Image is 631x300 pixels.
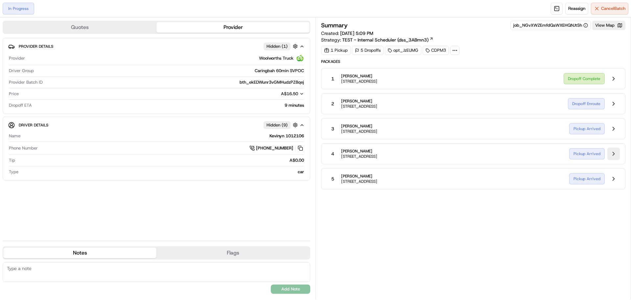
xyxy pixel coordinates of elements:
[321,46,351,55] div: 1 Pickup
[341,123,377,129] span: [PERSON_NAME]
[9,68,34,74] span: Driver Group
[7,96,12,101] div: 📗
[240,79,304,85] span: bth_ekEDWunr3vGMHudzPZ8qej
[255,68,304,74] span: Caringbah 60min SVPOC
[341,73,377,79] span: [PERSON_NAME]
[9,91,19,97] span: Price
[7,63,18,75] img: 1736555255976-a54dd68f-1ca7-489b-9aae-adbdc363a1c4
[331,100,334,107] span: 2
[13,95,50,102] span: Knowledge Base
[296,54,304,62] img: ww.png
[341,79,377,84] span: [STREET_ADDRESS]
[331,176,334,182] span: 5
[321,22,348,28] h3: Summary
[8,120,305,130] button: Driver DetailsHidden (9)
[341,104,377,109] span: [STREET_ADDRESS]
[591,3,628,14] button: CancelBatch
[342,37,433,43] a: TEST - Internal Scheduler (dss_3ABmn3)
[156,22,310,33] button: Provider
[423,46,449,55] div: CDPM3
[267,122,288,128] span: Hidden ( 9 )
[341,174,377,179] span: [PERSON_NAME]
[9,169,18,175] span: Type
[341,179,377,184] span: [STREET_ADDRESS]
[7,26,120,37] p: Welcome 👋
[65,112,80,117] span: Pylon
[22,63,108,69] div: Start new chat
[3,22,156,33] button: Quotes
[592,21,625,30] button: View Map
[321,37,433,43] div: Strategy:
[7,7,20,20] img: Nash
[259,55,293,61] span: Woolworths Truck
[385,46,421,55] div: opt_JzEUMG
[62,95,105,102] span: API Documentation
[246,91,304,97] button: A$16.50
[112,65,120,73] button: Start new chat
[341,129,377,134] span: [STREET_ADDRESS]
[21,169,304,175] div: car
[340,30,373,36] span: [DATE] 5:09 PM
[341,154,377,159] span: [STREET_ADDRESS]
[352,46,384,55] div: 5 Dropoffs
[321,59,625,64] span: Packages
[321,30,373,37] span: Created:
[267,43,288,49] span: Hidden ( 1 )
[4,93,53,105] a: 📗Knowledge Base
[156,248,310,258] button: Flags
[331,125,334,132] span: 3
[9,79,43,85] span: Provider Batch ID
[281,91,298,96] span: A$16.50
[513,22,588,28] button: job_NGvXWZEmfdQsWXEHQNJtSh
[342,37,429,43] span: TEST - Internal Scheduler (dss_3ABmn3)
[35,102,304,108] div: 9 minutes
[331,150,334,157] span: 4
[17,42,108,49] input: Clear
[249,145,304,152] a: [PHONE_NUMBER]
[341,98,377,104] span: [PERSON_NAME]
[9,157,15,163] span: Tip
[341,149,377,154] span: [PERSON_NAME]
[22,69,83,75] div: We're available if you need us!
[53,93,108,105] a: 💻API Documentation
[264,42,299,50] button: Hidden (1)
[23,133,304,139] div: Kevinyn 1012106
[256,145,293,151] span: [PHONE_NUMBER]
[8,41,305,52] button: Provider DetailsHidden (1)
[18,157,304,163] div: A$0.00
[19,44,53,49] span: Provider Details
[565,3,588,14] button: Reassign
[264,121,299,129] button: Hidden (9)
[19,123,48,128] span: Driver Details
[331,75,334,82] span: 1
[46,111,80,117] a: Powered byPylon
[56,96,61,101] div: 💻
[568,6,585,12] span: Reassign
[3,248,156,258] button: Notes
[9,102,32,108] span: Dropoff ETA
[9,55,25,61] span: Provider
[9,145,38,151] span: Phone Number
[601,6,625,12] span: Cancel Batch
[9,133,20,139] span: Name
